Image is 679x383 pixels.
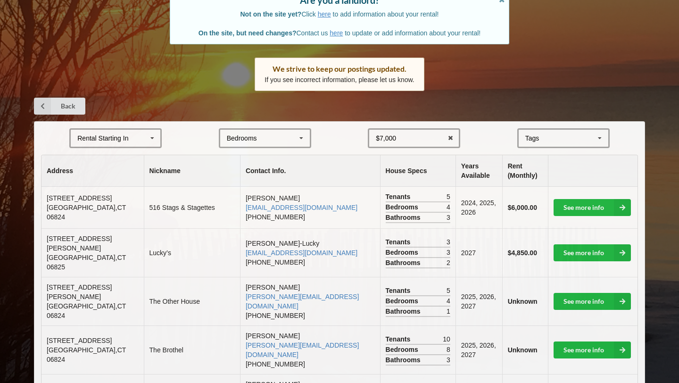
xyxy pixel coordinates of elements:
th: Contact Info. [240,155,380,187]
p: If you see incorrect information, please let us know. [265,75,414,84]
td: 516 Stags & Stagettes [144,187,240,228]
span: [STREET_ADDRESS][PERSON_NAME] [47,283,112,300]
span: [GEOGRAPHIC_DATA] , CT 06824 [47,204,126,221]
span: Tenants [386,192,413,201]
div: Tags [523,133,553,144]
a: See more info [554,244,631,261]
a: See more info [554,199,631,216]
td: Lucky’s [144,228,240,277]
span: [STREET_ADDRESS] [47,194,112,202]
td: [PERSON_NAME] [PHONE_NUMBER] [240,325,380,374]
span: 10 [443,334,450,344]
td: [PERSON_NAME] [PHONE_NUMBER] [240,187,380,228]
b: $6,000.00 [508,204,537,211]
span: 3 [447,248,450,257]
span: 4 [447,296,450,306]
td: The Brothel [144,325,240,374]
td: 2025, 2026, 2027 [455,325,502,374]
a: See more info [554,341,631,358]
a: Back [34,98,85,115]
th: Address [41,155,144,187]
span: 8 [447,345,450,354]
td: The Other House [144,277,240,325]
span: [GEOGRAPHIC_DATA] , CT 06824 [47,302,126,319]
a: [EMAIL_ADDRESS][DOMAIN_NAME] [246,204,357,211]
span: Bedrooms [386,345,421,354]
a: here [330,29,343,37]
span: 4 [447,202,450,212]
span: Bathrooms [386,355,423,365]
span: Bedrooms [386,202,421,212]
div: Rental Starting In [77,135,128,142]
td: [PERSON_NAME] [PHONE_NUMBER] [240,277,380,325]
td: 2027 [455,228,502,277]
span: Bedrooms [386,296,421,306]
div: We strive to keep our postings updated. [265,64,414,74]
span: [STREET_ADDRESS][PERSON_NAME] [47,235,112,252]
span: Bedrooms [386,248,421,257]
th: Years Available [455,155,502,187]
a: [EMAIL_ADDRESS][DOMAIN_NAME] [246,249,357,257]
td: 2025, 2026, 2027 [455,277,502,325]
th: Nickname [144,155,240,187]
span: Bathrooms [386,258,423,267]
span: Bathrooms [386,307,423,316]
span: 3 [447,237,450,247]
a: See more info [554,293,631,310]
span: Tenants [386,237,413,247]
a: here [318,10,331,18]
span: [GEOGRAPHIC_DATA] , CT 06824 [47,346,126,363]
b: On the site, but need changes? [199,29,297,37]
span: Click to add information about your rental! [240,10,439,18]
b: Not on the site yet? [240,10,302,18]
b: Unknown [508,298,538,305]
span: 3 [447,355,450,365]
td: [PERSON_NAME]-Lucky [PHONE_NUMBER] [240,228,380,277]
span: [STREET_ADDRESS] [47,337,112,344]
b: $4,850.00 [508,249,537,257]
span: Bathrooms [386,213,423,222]
span: 5 [447,192,450,201]
span: Contact us to update or add information about your rental! [199,29,480,37]
span: 2 [447,258,450,267]
td: 2024, 2025, 2026 [455,187,502,228]
span: Tenants [386,286,413,295]
div: $7,000 [376,135,396,142]
span: 1 [447,307,450,316]
th: Rent (Monthly) [502,155,548,187]
div: Bedrooms [227,135,257,142]
span: Tenants [386,334,413,344]
a: [PERSON_NAME][EMAIL_ADDRESS][DOMAIN_NAME] [246,293,359,310]
span: 5 [447,286,450,295]
b: Unknown [508,346,538,354]
a: [PERSON_NAME][EMAIL_ADDRESS][DOMAIN_NAME] [246,341,359,358]
span: 3 [447,213,450,222]
span: [GEOGRAPHIC_DATA] , CT 06825 [47,254,126,271]
th: House Specs [380,155,455,187]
